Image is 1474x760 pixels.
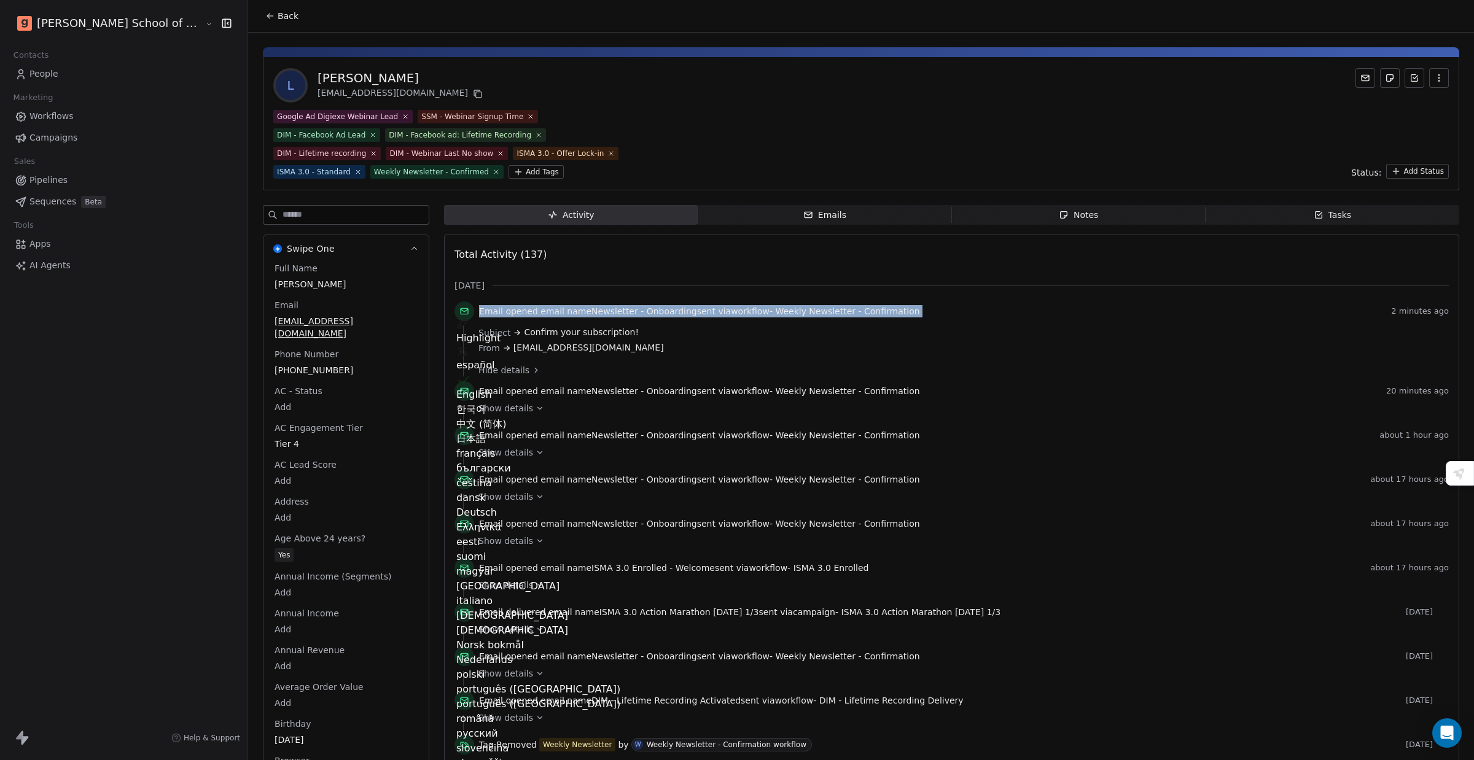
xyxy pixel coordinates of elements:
a: Pipelines [10,170,238,190]
span: about 17 hours ago [1370,563,1449,573]
span: ISMA 3.0 Action Marathon [DATE] 1/3 [599,607,759,617]
div: magyar [456,564,620,579]
a: Hide details [478,364,1440,376]
a: Show details [478,535,1440,547]
span: [PERSON_NAME] [275,278,418,290]
span: [EMAIL_ADDRESS][DOMAIN_NAME] [275,315,418,339]
span: email name sent via workflow - [479,305,919,317]
span: 20 minutes ago [1386,386,1449,396]
div: W [635,740,641,750]
span: Weekly Newsletter - Confirmation [775,386,919,396]
a: AI Agents [10,255,238,276]
div: polski [456,667,620,682]
span: email name sent via workflow - [479,429,919,441]
span: [DATE] [1406,607,1449,617]
span: Annual Income (Segments) [272,570,394,583]
div: Weekly Newsletter - Confirmation workflow [647,740,806,749]
a: Show details [478,712,1440,724]
div: DIM - Facebook ad: Lifetime Recording [389,130,531,141]
span: ISMA 3.0 Enrolled - Welcome [591,563,715,573]
img: Goela%20School%20Logos%20(4).png [17,16,32,31]
span: Weekly Newsletter - Confirmation [775,519,919,529]
span: Marketing [8,88,58,107]
span: Weekly Newsletter - Confirmation [775,475,919,484]
span: about 17 hours ago [1370,475,1449,484]
div: русский [456,726,620,741]
div: slovenčina [456,741,620,756]
span: Add [275,401,418,413]
div: 中文 (简体) [456,417,620,432]
span: AI Agents [29,259,71,272]
div: DIM - Webinar Last No show [389,148,493,159]
span: about 1 hour ago [1379,430,1449,440]
span: Newsletter - Onboarding [591,519,697,529]
div: ISMA 3.0 - Offer Lock-in [517,148,604,159]
span: email name sent via workflow - [479,562,868,574]
span: Campaigns [29,131,77,144]
img: Swipe One [273,244,282,253]
button: Add Status [1386,164,1449,179]
span: Age Above 24 years? [272,532,368,545]
span: Pipelines [29,174,68,187]
span: email name sent via workflow - [479,473,919,486]
div: dansk [456,491,620,505]
span: Newsletter - Onboarding [591,430,697,440]
div: Tasks [1314,209,1352,222]
div: Open Intercom Messenger [1432,718,1462,748]
div: [GEOGRAPHIC_DATA] [456,579,620,594]
span: [DATE] [1406,740,1449,750]
span: AC Lead Score [272,459,339,471]
span: Add [275,697,418,709]
span: Back [278,10,298,22]
span: Apps [29,238,51,250]
span: ISMA 3.0 Action Marathon [DATE] 1/3 [841,607,1001,617]
span: L [276,71,305,100]
div: Highlight [456,331,620,346]
span: [DATE] [454,279,485,292]
div: português ([GEOGRAPHIC_DATA]) [456,697,620,712]
a: Show details [478,402,1440,414]
div: Yes [278,549,290,561]
span: Annual Income [272,607,341,619]
span: email name sent via workflow - [479,385,919,397]
div: Emails [803,209,846,222]
span: Weekly Newsletter - Confirmation [775,430,919,440]
a: People [10,64,238,84]
span: Phone Number [272,348,341,360]
div: italiano [456,594,620,608]
div: ISMA 3.0 - Standard [277,166,351,177]
a: Show details [478,446,1440,459]
div: suomi [456,549,620,564]
span: Birthday [272,718,313,730]
a: Show details [478,491,1440,503]
div: eesti [456,535,620,549]
span: by [618,739,628,751]
div: español [456,358,620,373]
div: Ελληνικά [456,520,620,535]
a: Help & Support [171,733,240,743]
button: Swipe OneSwipe One [263,235,429,262]
span: [PHONE_NUMBER] [275,364,418,376]
div: български [456,461,620,476]
span: [DATE] [1406,696,1449,705]
span: 2 minutes ago [1391,306,1449,316]
span: People [29,68,58,80]
span: Address [272,495,311,508]
span: AC - Status [272,385,325,397]
div: 한국어 [456,402,620,417]
span: Add [275,623,418,635]
div: čeština [456,476,620,491]
div: [DEMOGRAPHIC_DATA] [456,608,620,623]
span: Newsletter - Onboarding [591,651,697,661]
span: Tier 4 [275,438,418,450]
a: Show details [478,623,1440,635]
span: about 17 hours ago [1370,519,1449,529]
div: [EMAIL_ADDRESS][DOMAIN_NAME] [318,87,485,101]
div: Weekly Newsletter - Confirmed [374,166,489,177]
a: Apps [10,234,238,254]
span: Workflows [29,110,74,123]
span: Add [275,475,418,487]
div: English [456,387,620,402]
div: português ([GEOGRAPHIC_DATA]) [456,682,620,697]
span: email name sent via campaign - [479,606,1000,618]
